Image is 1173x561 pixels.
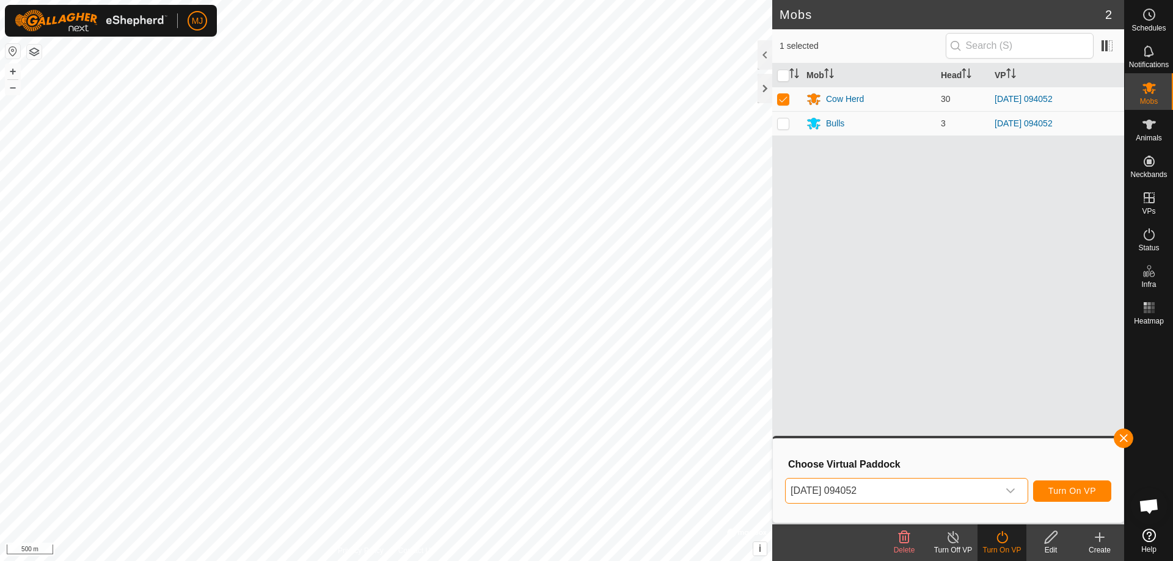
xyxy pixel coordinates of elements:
[1142,208,1155,215] span: VPs
[1026,545,1075,556] div: Edit
[5,44,20,59] button: Reset Map
[1140,98,1158,105] span: Mobs
[946,33,1094,59] input: Search (S)
[941,94,951,104] span: 30
[780,7,1105,22] h2: Mobs
[995,118,1053,128] a: [DATE] 094052
[941,118,946,128] span: 3
[1075,545,1124,556] div: Create
[1138,244,1159,252] span: Status
[15,10,167,32] img: Gallagher Logo
[1131,24,1166,32] span: Schedules
[5,80,20,95] button: –
[1130,171,1167,178] span: Neckbands
[929,545,977,556] div: Turn Off VP
[1105,5,1112,24] span: 2
[802,63,936,87] th: Mob
[824,70,834,80] p-sorticon: Activate to sort
[1125,524,1173,558] a: Help
[990,63,1124,87] th: VP
[977,545,1026,556] div: Turn On VP
[788,458,1111,470] h3: Choose Virtual Paddock
[998,479,1023,503] div: dropdown trigger
[338,545,384,556] a: Privacy Policy
[1006,70,1016,80] p-sorticon: Activate to sort
[1131,488,1168,524] div: Open chat
[894,546,915,554] span: Delete
[5,64,20,79] button: +
[789,70,799,80] p-sorticon: Activate to sort
[1129,61,1169,68] span: Notifications
[398,545,434,556] a: Contact Us
[780,40,946,52] span: 1 selected
[786,479,998,503] span: 2025-09-08 094052
[1134,317,1164,325] span: Heatmap
[826,93,864,106] div: Cow Herd
[753,542,767,556] button: i
[1048,486,1096,496] span: Turn On VP
[962,70,971,80] p-sorticon: Activate to sort
[1141,546,1157,553] span: Help
[192,15,203,27] span: MJ
[995,94,1053,104] a: [DATE] 094052
[936,63,990,87] th: Head
[759,543,761,554] span: i
[1136,134,1162,142] span: Animals
[1141,281,1156,288] span: Infra
[27,45,42,59] button: Map Layers
[1033,480,1111,502] button: Turn On VP
[826,117,844,130] div: Bulls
